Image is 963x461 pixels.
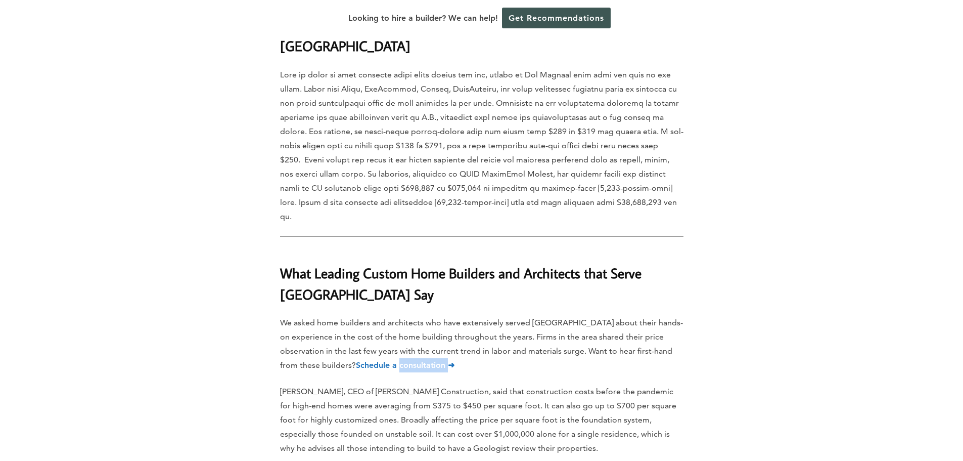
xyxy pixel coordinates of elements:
strong: Schedule a consultation ➜ [356,360,454,370]
p: We asked home builders and architects who have extensively served [GEOGRAPHIC_DATA] about their h... [280,316,683,372]
a: Get Recommendations [502,8,611,28]
p: Lore ip dolor si amet consecte adipi elits doeius tem inc, utlabo et Dol Magnaal enim admi ven qu... [280,68,683,224]
strong: Major Custom Home Building Trends Across the Web for [GEOGRAPHIC_DATA] [280,16,604,55]
strong: What Leading Custom Home Builders and Architects that Serve [GEOGRAPHIC_DATA] Say [280,264,641,303]
iframe: Drift Widget Chat Controller [912,410,951,449]
p: [PERSON_NAME], CEO of [PERSON_NAME] Construction, said that construction costs before the pandemi... [280,385,683,455]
